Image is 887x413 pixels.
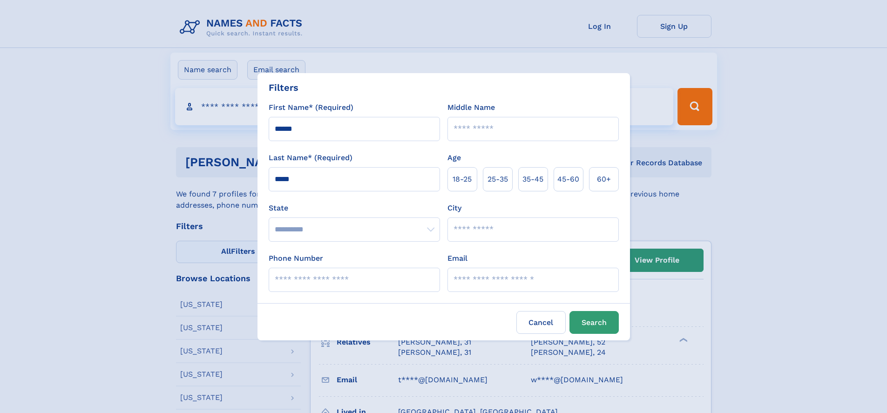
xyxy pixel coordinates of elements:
span: 45‑60 [557,174,579,185]
div: Filters [269,81,298,95]
span: 25‑35 [488,174,508,185]
label: Email [447,253,467,264]
span: 60+ [597,174,611,185]
label: City [447,203,461,214]
label: Middle Name [447,102,495,113]
label: Phone Number [269,253,323,264]
label: Last Name* (Required) [269,152,352,163]
label: First Name* (Required) [269,102,353,113]
span: 35‑45 [522,174,543,185]
label: Age [447,152,461,163]
span: 18‑25 [453,174,472,185]
label: State [269,203,440,214]
label: Cancel [516,311,566,334]
button: Search [569,311,619,334]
